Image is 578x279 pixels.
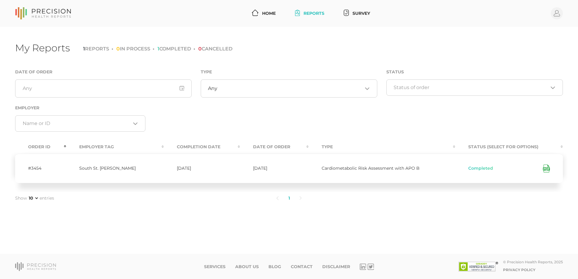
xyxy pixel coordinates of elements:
a: Disclaimer [322,264,350,269]
li: IN PROCESS [112,46,150,52]
li: REPORTS [83,46,109,52]
input: Search for option [217,85,362,91]
div: Search for option [201,79,377,98]
td: #3454 [15,154,66,183]
a: Home [249,8,278,19]
label: Type [201,69,212,75]
img: SSL site seal - click to verify [459,262,498,271]
span: Completed [468,166,493,171]
input: Search for option [394,85,548,91]
span: 1 [83,46,85,52]
th: Order ID : activate to sort column descending [15,140,66,154]
div: Search for option [15,115,145,132]
a: About Us [235,264,259,269]
input: Search for option [23,120,131,127]
a: Reports [293,8,327,19]
span: Any [208,85,217,91]
a: Services [204,264,226,269]
a: Survey [341,8,372,19]
li: COMPLETED [153,46,191,52]
label: Show entries [15,195,54,201]
a: Blog [268,264,281,269]
th: Date Of Order : activate to sort column ascending [240,140,309,154]
h1: My Reports [15,42,70,54]
th: Type : activate to sort column ascending [309,140,455,154]
span: 0 [116,46,120,52]
input: Any [15,79,192,98]
label: Status [386,69,404,75]
div: © Precision Health Reports, 2025 [503,260,563,264]
a: Privacy Policy [503,268,535,272]
select: Showentries [28,195,39,201]
td: [DATE] [240,154,309,183]
a: Contact [291,264,313,269]
li: CANCELLED [193,46,232,52]
label: Date of Order [15,69,52,75]
th: Employer Tag : activate to sort column ascending [66,140,164,154]
label: Employer [15,105,39,111]
th: Completion Date : activate to sort column ascending [164,140,240,154]
td: South St. [PERSON_NAME] [66,154,164,183]
div: Search for option [386,79,563,96]
span: 1 [157,46,159,52]
span: Cardiometabolic Risk Assessment with APO B [322,165,420,171]
th: Status (Select for Options) : activate to sort column ascending [455,140,563,154]
span: 0 [198,46,202,52]
td: [DATE] [164,154,240,183]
